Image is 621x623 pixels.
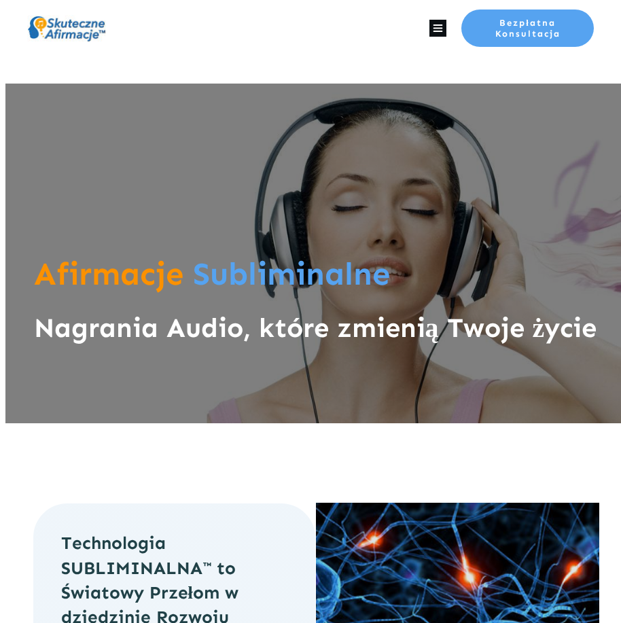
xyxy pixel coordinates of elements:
[495,18,561,39] span: Bezpłatna Konsultacja
[34,310,598,359] h1: Nagrania Audio, które zmienią Twoje życie
[34,255,183,293] span: Afirmacje
[461,10,594,47] a: Bezpłatna Konsultacja
[193,255,390,293] span: Subliminalne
